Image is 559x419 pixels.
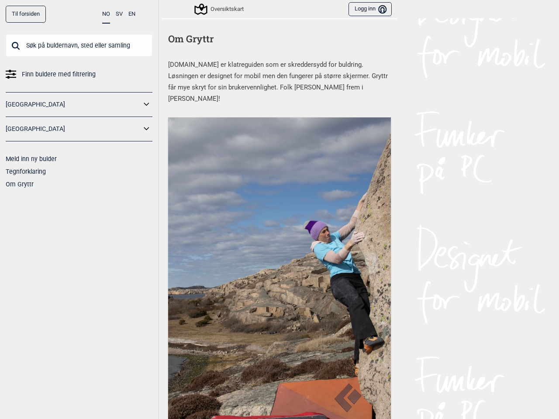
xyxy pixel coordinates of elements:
a: Om Gryttr [6,181,34,188]
span: Finn buldere med filtrering [22,68,96,81]
a: Meld inn ny bulder [6,155,57,162]
h1: Om Gryttr [168,32,391,46]
a: [GEOGRAPHIC_DATA] [6,98,141,111]
a: Finn buldere med filtrering [6,68,152,81]
div: Oversiktskart [196,4,244,14]
button: NO [102,6,110,24]
button: Logg inn [349,2,392,17]
a: [GEOGRAPHIC_DATA] [6,123,141,135]
button: EN [128,6,135,23]
a: Til forsiden [6,6,46,23]
input: Søk på buldernavn, sted eller samling [6,34,152,57]
button: SV [116,6,123,23]
a: Tegnforklaring [6,168,46,175]
p: [DOMAIN_NAME] er klatreguiden som er skreddersydd for buldring. Løsningen er designet for mobil m... [168,59,391,104]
